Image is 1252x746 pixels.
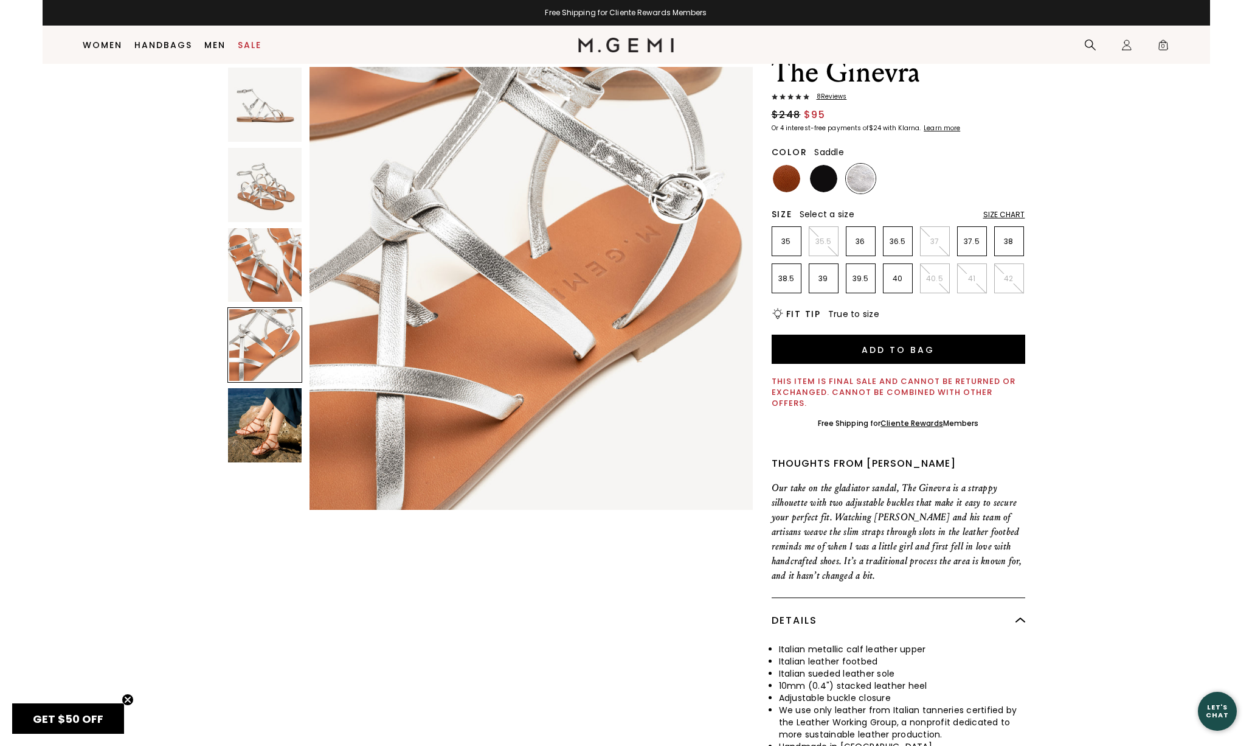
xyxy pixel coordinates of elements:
klarna-placement-style-body: with Klarna [883,124,922,133]
div: This item is final sale and cannot be returned or exchanged. Cannot be combined with other offers. [772,376,1025,409]
img: The Ginevra [228,228,302,302]
span: Select a size [800,208,854,220]
a: Learn more [922,125,960,132]
button: Close teaser [122,694,134,706]
span: Saddle [814,146,844,158]
img: The Ginevra [228,148,302,222]
span: GET $50 OFF [33,711,103,727]
button: Add to Bag [772,335,1025,364]
p: 39 [809,274,838,284]
div: Let's Chat [1198,703,1237,719]
p: 38.5 [772,274,801,284]
p: 41 [958,274,986,284]
a: Sale [238,40,261,50]
span: 8 Review s [809,93,847,100]
a: Men [204,40,226,50]
p: 38 [995,237,1023,246]
li: We use only leather from Italian tanneries certified by the Leather Working Group, a nonprofit de... [779,704,1025,741]
li: Adjustable buckle closure [779,692,1025,704]
klarna-placement-style-cta: Learn more [924,124,960,133]
a: 8Reviews [772,93,1025,103]
div: Free Shipping for Members [818,419,979,428]
p: 39.5 [846,274,875,284]
h2: Color [772,147,808,157]
div: Free Shipping for Cliente Rewards Members [43,8,1210,18]
span: 0 [1157,41,1169,54]
a: Handbags [134,40,192,50]
a: Cliente Rewards [880,418,943,428]
img: The Ginevra [228,388,302,462]
p: 35 [772,237,801,246]
span: True to size [828,308,879,320]
div: Size Chart [983,210,1025,220]
li: Italian leather footbed [779,655,1025,668]
p: 40.5 [921,274,949,284]
h1: The Ginevra [772,55,1025,89]
img: Saddle [773,165,800,192]
p: Our take on the gladiator sandal, The Ginevra is a strappy silhouette with two adjustable buckles... [772,481,1025,583]
p: 35.5 [809,237,838,246]
li: Italian metallic calf leather upper [779,643,1025,655]
p: 37 [921,237,949,246]
img: Silver [847,165,874,192]
span: $95 [804,108,826,122]
a: Women [83,40,122,50]
div: Thoughts from [PERSON_NAME] [772,456,1025,471]
h2: Fit Tip [786,309,821,319]
img: The Ginevra [310,67,752,510]
img: The Ginevra [228,68,302,142]
li: Italian sueded leather sole [779,668,1025,680]
div: GET $50 OFFClose teaser [12,703,124,734]
klarna-placement-style-body: Or 4 interest-free payments of [772,124,869,133]
klarna-placement-style-amount: $24 [869,124,881,133]
p: 40 [884,274,912,284]
h2: Size [772,209,792,219]
p: 42 [995,274,1023,284]
p: 36.5 [884,237,912,246]
span: $248 [772,108,801,122]
img: Black [810,165,837,192]
img: M.Gemi [578,38,674,52]
p: 37.5 [958,237,986,246]
div: Details [772,598,1025,643]
li: 10mm (0.4") stacked leather heel [779,680,1025,692]
p: 36 [846,237,875,246]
